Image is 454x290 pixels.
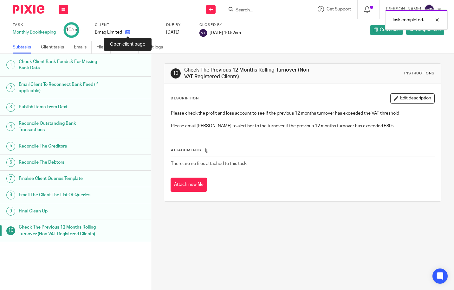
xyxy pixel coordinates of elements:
p: Bmaq Limited [95,29,122,35]
h1: Finalise Client Queries Template [19,174,103,183]
label: Client [95,22,158,28]
a: Subtasks [13,41,36,54]
button: Edit description [390,93,435,104]
img: Pixie [13,5,44,14]
label: Closed by [199,22,241,28]
h1: Check The Previous 12 Months Rolling Turnover (Non VAT Registered Clients) [184,67,316,80]
button: Attach new file [171,178,207,192]
span: Attachments [171,148,201,152]
div: 8 [6,191,15,199]
img: svg%3E [424,4,434,15]
h1: Email The Client The List Of Queries [19,190,103,200]
div: [DATE] [166,29,191,35]
label: Task [13,22,56,28]
div: 4 [6,122,15,131]
p: Please email [PERSON_NAME] to alert her to the turnover if the previous 12 months turnover has ex... [171,123,434,129]
a: Emails [74,41,92,54]
p: Please check the profit and loss account to see if the previous 12 months turnover has exceeded t... [171,110,434,117]
a: Files [96,41,111,54]
div: 10 [171,68,181,79]
p: Description [171,96,199,101]
div: 10 [6,226,15,235]
a: Client tasks [41,41,69,54]
img: svg%3E [199,29,207,37]
h1: Check Client Bank Feeds & For Missing Bank Data [19,57,103,73]
div: 2 [6,83,15,92]
h1: Check The Previous 12 Months Rolling Turnover (Non VAT Registered Clients) [19,223,103,239]
label: Due by [166,22,191,28]
a: Audit logs [143,41,168,54]
span: [DATE] 10:52am [210,30,241,35]
a: Notes (0) [115,41,139,54]
div: 3 [6,103,15,112]
div: 9 [6,207,15,216]
h1: Reconcile The Creditors [19,142,103,151]
h1: Final Clean Up [19,206,103,216]
div: 6 [6,158,15,167]
div: Monthly Bookkeeping [13,29,56,35]
h1: Email Client To Reconnect Bank Feed (if applicable) [19,80,103,96]
div: 10 [66,26,77,34]
span: There are no files attached to this task. [171,161,247,166]
div: 7 [6,174,15,183]
div: Instructions [404,71,435,76]
div: 1 [6,60,15,69]
small: /10 [71,28,77,32]
h1: Reconcile Outstanding Bank Transactions [19,119,103,135]
h1: Reconcile The Debtors [19,158,103,167]
p: Task completed. [392,17,424,23]
h1: Publish Items From Dext [19,102,103,112]
div: 5 [6,142,15,151]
